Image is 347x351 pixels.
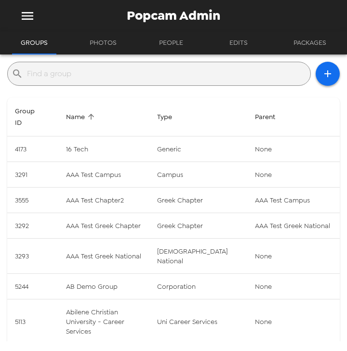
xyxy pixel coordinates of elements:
[149,188,247,213] td: greek chapter
[81,31,125,54] button: Photos
[149,299,247,344] td: uni career services
[149,162,247,188] td: campus
[217,31,260,54] button: Edits
[247,136,340,162] td: None
[157,111,185,122] span: Sort
[127,9,220,22] span: Popcam Admin
[247,162,340,188] td: None
[7,239,58,274] td: 3293
[58,299,149,344] td: Abilene Christian University - Career Services
[58,162,149,188] td: AAA Test Campus
[58,188,149,213] td: AAA Test Chapter2
[58,136,149,162] td: 16 Tech
[7,299,58,344] td: 5113
[149,136,247,162] td: generic
[247,213,340,239] td: AAA Test Greek National
[7,188,58,213] td: 3555
[149,31,193,54] button: People
[247,299,340,344] td: None
[7,136,58,162] td: 4173
[7,162,58,188] td: 3291
[58,274,149,299] td: AB Demo Group
[66,111,97,122] span: Sort
[149,239,247,274] td: [DEMOGRAPHIC_DATA] national
[247,239,340,274] td: None
[285,31,335,54] button: Packages
[255,111,288,122] span: Cannot sort by this property
[149,274,247,299] td: corporation
[58,239,149,274] td: AAA Test Greek National
[12,31,56,54] button: Groups
[247,274,340,299] td: None
[58,213,149,239] td: AAA Test Greek Chapter
[149,213,247,239] td: greek chapter
[7,213,58,239] td: 3292
[15,105,51,128] span: Sort
[27,66,307,81] input: Find a group
[7,274,58,299] td: 5244
[247,188,340,213] td: AAA Test Campus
